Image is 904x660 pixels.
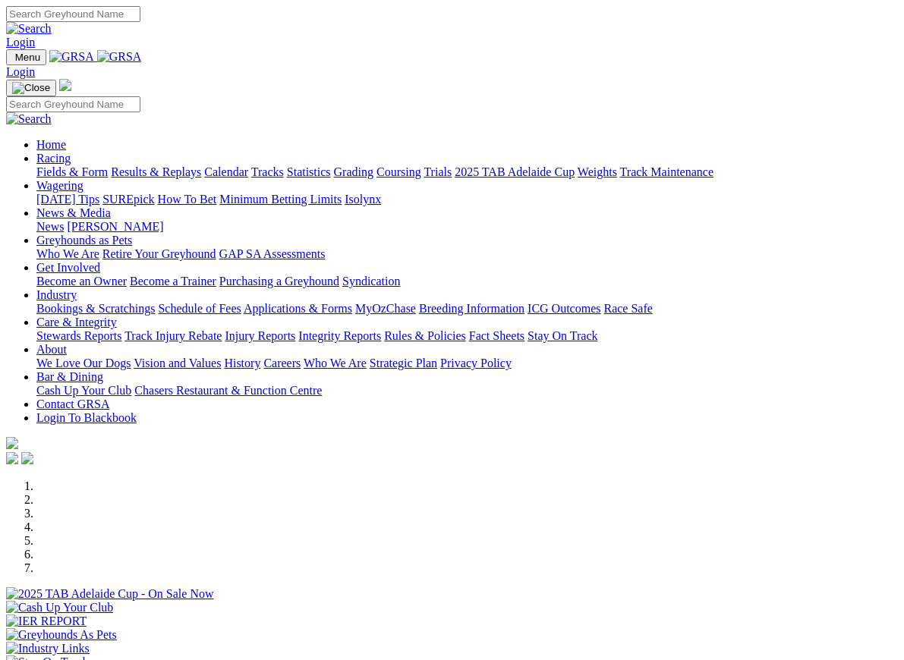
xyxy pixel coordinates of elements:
[102,247,216,260] a: Retire Your Greyhound
[528,302,600,315] a: ICG Outcomes
[384,329,466,342] a: Rules & Policies
[12,82,50,94] img: Close
[298,329,381,342] a: Integrity Reports
[528,329,597,342] a: Stay On Track
[219,193,342,206] a: Minimum Betting Limits
[620,165,713,178] a: Track Maintenance
[36,152,71,165] a: Racing
[6,437,18,449] img: logo-grsa-white.png
[36,384,131,397] a: Cash Up Your Club
[603,302,652,315] a: Race Safe
[204,165,248,178] a: Calendar
[455,165,575,178] a: 2025 TAB Adelaide Cup
[36,165,898,179] div: Racing
[6,614,87,628] img: IER REPORT
[49,50,94,64] img: GRSA
[355,302,416,315] a: MyOzChase
[219,275,339,288] a: Purchasing a Greyhound
[419,302,524,315] a: Breeding Information
[6,96,140,112] input: Search
[6,49,46,65] button: Toggle navigation
[124,329,222,342] a: Track Injury Rebate
[36,370,103,383] a: Bar & Dining
[59,79,71,91] img: logo-grsa-white.png
[36,193,99,206] a: [DATE] Tips
[36,302,155,315] a: Bookings & Scratchings
[287,165,331,178] a: Statistics
[6,452,18,464] img: facebook.svg
[376,165,421,178] a: Coursing
[6,6,140,22] input: Search
[225,329,295,342] a: Injury Reports
[244,302,352,315] a: Applications & Forms
[251,165,284,178] a: Tracks
[36,288,77,301] a: Industry
[36,316,117,328] a: Care & Integrity
[36,329,121,342] a: Stewards Reports
[6,628,117,642] img: Greyhounds As Pets
[36,179,83,192] a: Wagering
[224,357,260,369] a: History
[36,275,898,288] div: Get Involved
[334,165,373,178] a: Grading
[36,411,137,424] a: Login To Blackbook
[36,234,132,247] a: Greyhounds as Pets
[36,357,131,369] a: We Love Our Dogs
[36,220,64,233] a: News
[36,384,898,398] div: Bar & Dining
[370,357,437,369] a: Strategic Plan
[36,357,898,370] div: About
[36,193,898,206] div: Wagering
[67,220,163,233] a: [PERSON_NAME]
[97,50,142,64] img: GRSA
[342,275,400,288] a: Syndication
[6,80,56,96] button: Toggle navigation
[36,329,898,343] div: Care & Integrity
[219,247,326,260] a: GAP SA Assessments
[134,357,221,369] a: Vision and Values
[469,329,524,342] a: Fact Sheets
[36,343,67,356] a: About
[6,36,35,49] a: Login
[6,642,90,655] img: Industry Links
[36,206,111,219] a: News & Media
[424,165,452,178] a: Trials
[21,452,33,464] img: twitter.svg
[15,52,40,63] span: Menu
[36,220,898,234] div: News & Media
[440,357,512,369] a: Privacy Policy
[6,587,214,601] img: 2025 TAB Adelaide Cup - On Sale Now
[6,601,113,614] img: Cash Up Your Club
[36,302,898,316] div: Industry
[36,247,99,260] a: Who We Are
[134,384,322,397] a: Chasers Restaurant & Function Centre
[304,357,367,369] a: Who We Are
[36,247,898,261] div: Greyhounds as Pets
[6,22,52,36] img: Search
[158,302,241,315] a: Schedule of Fees
[345,193,381,206] a: Isolynx
[36,275,127,288] a: Become an Owner
[263,357,301,369] a: Careers
[578,165,617,178] a: Weights
[6,65,35,78] a: Login
[102,193,154,206] a: SUREpick
[36,261,100,274] a: Get Involved
[158,193,217,206] a: How To Bet
[36,398,109,410] a: Contact GRSA
[6,112,52,126] img: Search
[111,165,201,178] a: Results & Replays
[130,275,216,288] a: Become a Trainer
[36,165,108,178] a: Fields & Form
[36,138,66,151] a: Home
